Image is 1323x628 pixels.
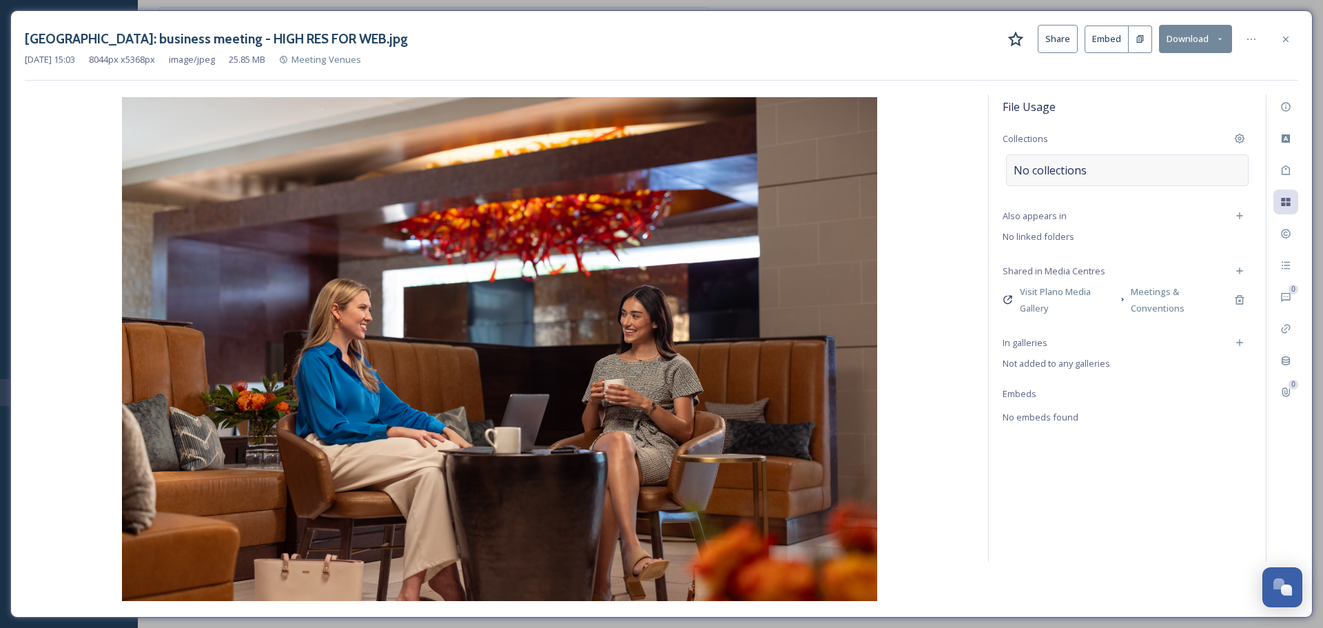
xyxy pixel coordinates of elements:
[1289,380,1298,389] div: 0
[1085,26,1129,53] button: Embed
[1131,285,1184,314] span: Meetings & Conventions
[1014,162,1087,179] span: No collections
[1003,387,1036,400] span: Embeds
[1159,25,1232,53] button: Download
[1003,230,1074,243] span: No linked folders
[25,53,75,66] span: [DATE] 15:03
[1003,357,1110,369] span: Not added to any galleries
[25,29,408,49] h3: [GEOGRAPHIC_DATA]: business meeting - HIGH RES FOR WEB.jpg
[1020,285,1091,314] span: Visit Plano Media Gallery
[1003,336,1047,350] span: In galleries
[1020,283,1114,316] a: Visit Plano Media Gallery
[1038,25,1078,53] button: Share
[1003,132,1048,145] span: Collections
[25,97,974,601] img: 2977964.jpg
[89,53,155,66] span: 8044 px x 5368 px
[1003,265,1105,278] span: Shared in Media Centres
[1289,285,1298,294] div: 0
[229,53,265,66] span: 25.85 MB
[169,53,215,66] span: image/jpeg
[1003,210,1067,223] span: Also appears in
[1262,567,1302,607] button: Open Chat
[1003,99,1056,115] span: File Usage
[291,53,361,65] span: Meeting Venues
[1131,283,1227,316] a: Meetings & Conventions
[1003,411,1078,423] span: No embeds found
